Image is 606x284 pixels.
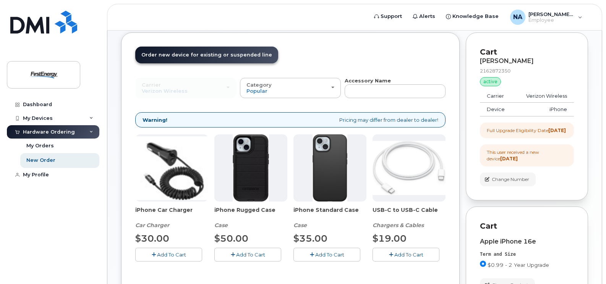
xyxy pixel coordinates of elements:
[480,103,514,116] td: Device
[373,206,446,221] span: USB-C to USB-C Cable
[500,156,518,161] strong: [DATE]
[394,252,423,258] span: Add To Cart
[480,89,514,103] td: Carrier
[487,149,567,162] div: This user received a new device
[135,222,169,229] em: Car Charger
[488,262,549,268] span: $0.99 - 2 Year Upgrade
[135,206,208,229] div: iPhone Car Charger
[480,47,574,58] p: Cart
[143,116,167,124] strong: Warning!
[369,9,407,24] a: Support
[135,136,208,200] img: iphonesecg.jpg
[293,233,327,244] span: $35.00
[480,238,574,245] div: Apple iPhone 16e
[514,89,574,103] td: Verizon Wireless
[135,248,202,261] button: Add To Cart
[233,134,269,202] img: Defender.jpg
[236,252,265,258] span: Add To Cart
[240,78,341,98] button: Category Popular
[407,9,441,24] a: Alerts
[514,103,574,116] td: iPhone
[480,221,574,232] p: Cart
[345,77,391,84] strong: Accessory Name
[373,222,424,229] em: Chargers & Cables
[505,10,588,25] div: Novak, Autumn M
[548,127,566,133] strong: [DATE]
[480,251,574,258] div: Term and Size
[246,82,272,88] span: Category
[419,13,435,20] span: Alerts
[381,13,402,20] span: Support
[513,13,522,22] span: NA
[141,52,272,58] span: Order new device for existing or suspended line
[313,134,347,202] img: Symmetry.jpg
[214,206,287,221] span: iPhone Rugged Case
[373,206,446,229] div: USB-C to USB-C Cable
[452,13,499,20] span: Knowledge Base
[214,233,248,244] span: $50.00
[157,252,186,258] span: Add To Cart
[480,77,501,86] div: active
[246,88,267,94] span: Popular
[214,248,281,261] button: Add To Cart
[441,9,504,24] a: Knowledge Base
[293,206,366,229] div: iPhone Standard Case
[480,261,486,267] input: $0.99 - 2 Year Upgrade
[293,206,366,221] span: iPhone Standard Case
[528,11,574,17] span: [PERSON_NAME] M
[480,58,574,65] div: [PERSON_NAME]
[135,233,169,244] span: $30.00
[315,252,344,258] span: Add To Cart
[373,141,446,195] img: USB-C.jpg
[293,222,307,229] em: Case
[373,233,407,244] span: $19.00
[573,251,600,278] iframe: Messenger Launcher
[293,248,360,261] button: Add To Cart
[135,112,446,128] div: Pricing may differ from dealer to dealer!
[480,68,574,74] div: 2162872350
[480,173,536,186] button: Change Number
[373,248,439,261] button: Add To Cart
[528,17,574,23] span: Employee
[487,127,566,134] div: Full Upgrade Eligibility Date
[214,206,287,229] div: iPhone Rugged Case
[135,206,208,221] span: iPhone Car Charger
[214,222,228,229] em: Case
[492,176,529,183] span: Change Number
